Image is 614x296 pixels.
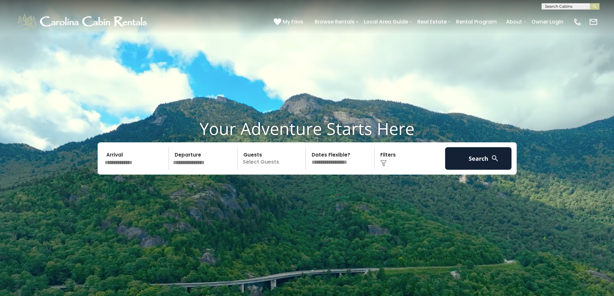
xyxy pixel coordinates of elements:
[361,16,411,27] a: Local Area Guide
[380,160,387,167] img: filter--v1.png
[573,17,582,26] img: phone-regular-white.png
[16,12,150,32] img: White-1-1-2.png
[503,16,525,27] a: About
[453,16,500,27] a: Rental Program
[589,17,598,26] img: mail-regular-white.png
[528,16,567,27] a: Owner Login
[283,18,303,26] span: My Favs
[5,119,609,138] h1: Your Adventure Starts Here
[239,147,306,170] p: Select Guests
[274,18,305,26] a: My Favs
[311,16,358,27] a: Browse Rentals
[491,154,499,162] img: search-regular-white.png
[445,147,512,170] button: Search
[414,16,450,27] a: Real Estate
